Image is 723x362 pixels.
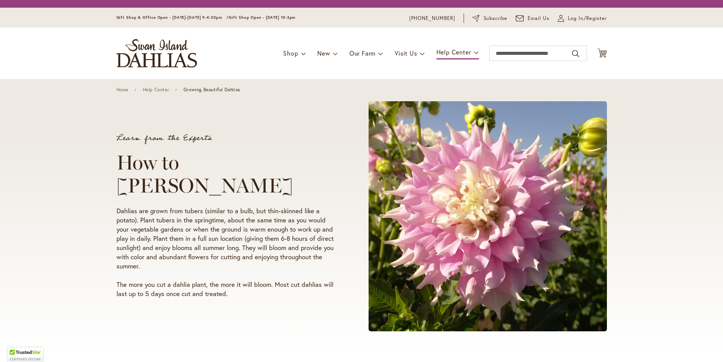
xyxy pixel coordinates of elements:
p: The more you cut a dahlia plant, the more it will bloom. Most cut dahlias will last up to 5 days ... [116,280,339,298]
span: Gift Shop & Office Open - [DATE]-[DATE] 9-4:30pm / [116,15,229,20]
span: Gift Shop Open - [DATE] 10-3pm [229,15,295,20]
p: Dahlias are grown from tubers (similar to a bulb, but thin-skinned like a potato). Plant tubers i... [116,206,339,271]
a: Home [116,87,128,92]
div: TrustedSite Certified [8,347,43,362]
span: New [317,49,330,57]
span: Subscribe [484,15,508,22]
a: Email Us [516,15,549,22]
p: Learn from the Experts [116,134,339,142]
h1: How to [PERSON_NAME] [116,151,339,197]
span: Log In/Register [568,15,607,22]
a: Help Center [143,87,169,92]
span: Visit Us [395,49,417,57]
a: store logo [116,39,197,67]
a: [PHONE_NUMBER] [409,15,456,22]
span: Shop [283,49,298,57]
button: Search [572,48,579,60]
span: Our Farm [349,49,375,57]
a: Subscribe [472,15,507,22]
span: Growing Beautiful Dahlias [184,87,240,92]
span: Help Center [436,48,471,56]
a: Log In/Register [558,15,607,22]
span: Email Us [528,15,549,22]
